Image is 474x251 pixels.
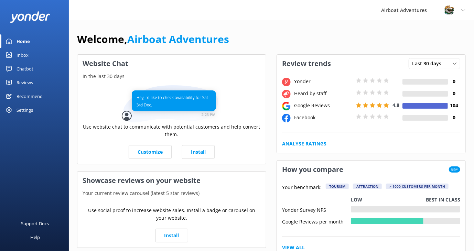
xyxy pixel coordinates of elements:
div: Inbox [17,48,29,62]
div: Attraction [353,184,382,189]
p: Use social proof to increase website sales. Install a badge or carousel on your website. [83,207,261,222]
p: In the last 30 days [77,73,266,80]
h3: How you compare [277,161,348,178]
h4: 0 [448,78,460,85]
div: Settings [17,103,33,117]
div: Recommend [17,89,43,103]
h1: Welcome, [77,31,229,47]
div: Facebook [292,114,354,121]
div: Help [30,230,40,244]
div: Google Reviews per month [282,218,351,224]
a: Analyse Ratings [282,140,326,148]
div: Chatbot [17,62,33,76]
div: > 1000 customers per month [386,184,449,189]
img: 271-1670286363.jpg [444,5,454,15]
h4: 0 [448,90,460,97]
span: 4.8 [392,102,399,108]
div: Tourism [326,184,349,189]
div: Reviews [17,76,33,89]
div: Home [17,34,30,48]
div: Support Docs [21,217,49,230]
h3: Showcase reviews on your website [77,172,266,189]
img: yonder-white-logo.png [10,11,50,23]
div: Google Reviews [292,102,354,109]
a: Install [182,145,215,159]
a: Customize [129,145,172,159]
span: New [449,166,460,173]
a: Install [155,229,188,242]
p: Use website chat to communicate with potential customers and help convert them. [83,123,261,139]
img: conversation... [122,85,222,123]
div: Yonder Survey NPS [282,206,351,212]
p: Low [351,196,362,204]
p: Best in class [426,196,460,204]
h4: 0 [448,114,460,121]
a: Airboat Adventures [127,32,229,46]
div: Heard by staff [292,90,354,97]
p: Your benchmark: [282,184,322,192]
h3: Website Chat [77,55,266,73]
span: Last 30 days [412,60,445,67]
h3: Review trends [277,55,336,73]
p: Your current review carousel (latest 5 star reviews) [77,189,266,197]
h4: 104 [448,102,460,109]
div: Yonder [292,78,354,85]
